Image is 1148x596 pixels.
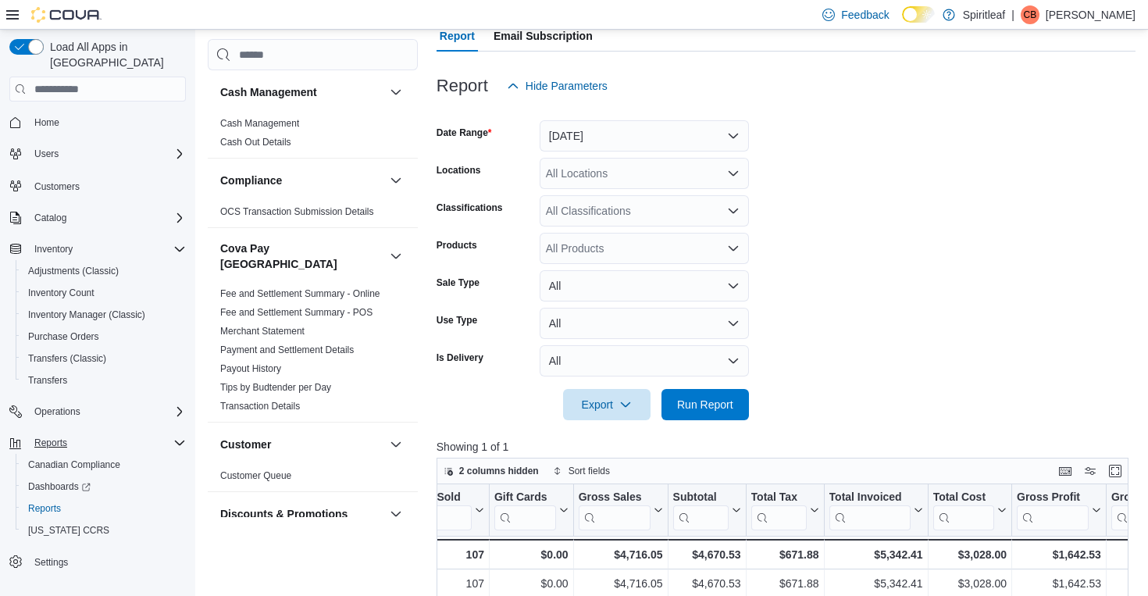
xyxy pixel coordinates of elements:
[22,262,186,280] span: Adjustments (Classic)
[16,326,192,348] button: Purchase Orders
[547,462,616,480] button: Sort fields
[28,145,186,163] span: Users
[578,491,650,505] div: Gross Sales
[28,240,79,259] button: Inventory
[501,70,614,102] button: Hide Parameters
[3,551,192,573] button: Settings
[22,477,97,496] a: Dashboards
[829,491,922,530] button: Total Invoiced
[3,174,192,197] button: Customers
[494,574,569,593] div: $0.00
[1081,462,1100,480] button: Display options
[28,352,106,365] span: Transfers (Classic)
[16,260,192,282] button: Adjustments (Classic)
[727,242,740,255] button: Open list of options
[672,574,740,593] div: $4,670.53
[440,20,475,52] span: Report
[22,284,101,302] a: Inventory Count
[540,308,749,339] button: All
[16,282,192,304] button: Inventory Count
[672,491,740,530] button: Subtotal
[220,307,373,318] a: Fee and Settlement Summary - POS
[28,374,67,387] span: Transfers
[22,477,186,496] span: Dashboards
[22,349,186,368] span: Transfers (Classic)
[22,284,186,302] span: Inventory Count
[220,506,383,522] button: Discounts & Promotions
[437,462,545,480] button: 2 columns hidden
[387,83,405,102] button: Cash Management
[727,167,740,180] button: Open list of options
[3,143,192,165] button: Users
[829,545,922,564] div: $5,342.41
[437,277,480,289] label: Sale Type
[208,284,418,422] div: Cova Pay [GEOGRAPHIC_DATA]
[28,113,66,132] a: Home
[437,314,477,327] label: Use Type
[220,344,354,355] a: Payment and Settlement Details
[416,574,484,593] div: 107
[28,240,186,259] span: Inventory
[437,164,481,177] label: Locations
[220,437,383,452] button: Customer
[437,127,492,139] label: Date Range
[672,545,740,564] div: $4,670.53
[578,574,662,593] div: $4,716.05
[1024,5,1037,24] span: CB
[563,389,651,420] button: Export
[578,545,662,564] div: $4,716.05
[578,491,650,530] div: Gross Sales
[220,241,383,272] button: Cova Pay [GEOGRAPHIC_DATA]
[22,371,73,390] a: Transfers
[437,439,1136,455] p: Showing 1 of 1
[1046,5,1136,24] p: [PERSON_NAME]
[494,491,556,530] div: Gift Card Sales
[661,389,749,420] button: Run Report
[22,499,186,518] span: Reports
[28,209,186,227] span: Catalog
[3,401,192,423] button: Operations
[727,205,740,217] button: Open list of options
[22,327,186,346] span: Purchase Orders
[387,171,405,190] button: Compliance
[569,465,610,477] span: Sort fields
[22,262,125,280] a: Adjustments (Classic)
[750,491,806,505] div: Total Tax
[494,20,593,52] span: Email Subscription
[28,552,186,572] span: Settings
[220,206,374,217] a: OCS Transaction Submission Details
[1017,545,1101,564] div: $1,642.53
[220,173,282,188] h3: Compliance
[34,556,68,569] span: Settings
[34,212,66,224] span: Catalog
[34,180,80,193] span: Customers
[28,434,73,452] button: Reports
[28,502,61,515] span: Reports
[208,202,418,227] div: Compliance
[28,434,186,452] span: Reports
[220,137,291,148] a: Cash Out Details
[34,405,80,418] span: Operations
[572,389,641,420] span: Export
[932,574,1006,593] div: $3,028.00
[387,247,405,266] button: Cova Pay [GEOGRAPHIC_DATA]
[22,349,112,368] a: Transfers (Classic)
[220,326,305,337] a: Merchant Statement
[28,176,186,195] span: Customers
[932,491,1006,530] button: Total Cost
[22,499,67,518] a: Reports
[750,491,806,530] div: Total Tax
[22,305,186,324] span: Inventory Manager (Classic)
[1017,491,1089,505] div: Gross Profit
[1106,462,1125,480] button: Enter fullscreen
[16,369,192,391] button: Transfers
[932,545,1006,564] div: $3,028.00
[437,352,483,364] label: Is Delivery
[416,491,472,505] div: Net Sold
[416,491,472,530] div: Net Sold
[220,437,271,452] h3: Customer
[22,305,152,324] a: Inventory Manager (Classic)
[28,480,91,493] span: Dashboards
[16,498,192,519] button: Reports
